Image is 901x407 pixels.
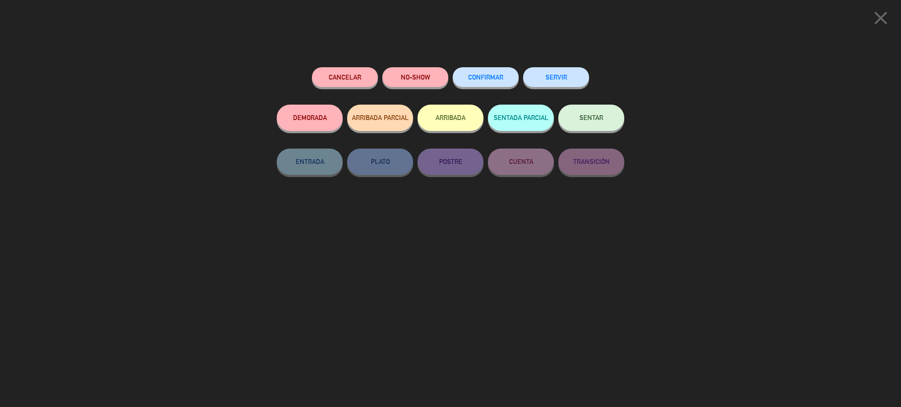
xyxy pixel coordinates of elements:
span: ARRIBADA PARCIAL [352,114,409,121]
span: SENTAR [579,114,603,121]
button: CUENTA [488,149,554,175]
button: ARRIBADA [418,105,483,131]
button: close [867,7,894,33]
button: SENTAR [558,105,624,131]
i: close [870,7,892,29]
button: ARRIBADA PARCIAL [347,105,413,131]
button: SENTADA PARCIAL [488,105,554,131]
button: DEMORADA [277,105,343,131]
span: CONFIRMAR [468,73,503,81]
button: PLATO [347,149,413,175]
button: NO-SHOW [382,67,448,87]
button: TRANSICIÓN [558,149,624,175]
button: SERVIR [523,67,589,87]
button: Cancelar [312,67,378,87]
button: ENTRADA [277,149,343,175]
button: POSTRE [418,149,483,175]
button: CONFIRMAR [453,67,519,87]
